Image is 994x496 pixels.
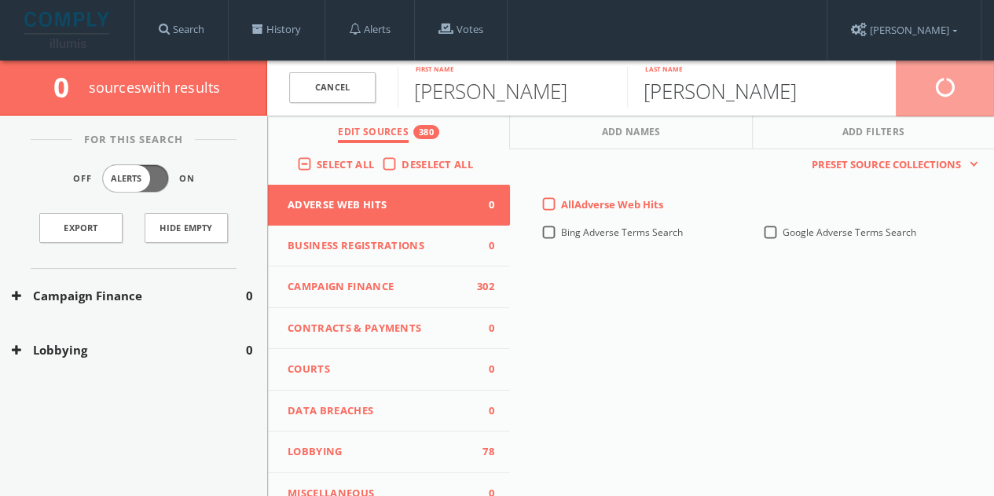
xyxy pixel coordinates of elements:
button: Add Filters [753,116,994,149]
button: Courts0 [268,349,510,391]
span: 0 [246,341,253,359]
button: Lobbying78 [268,432,510,473]
span: 0 [53,68,83,105]
span: Select All [317,157,374,171]
span: Edit Sources [338,125,409,143]
span: Bing Adverse Terms Search [561,226,683,239]
span: Business Registrations [288,238,471,254]
span: Courts [288,362,471,377]
div: 380 [413,125,439,139]
span: Google Adverse Terms Search [783,226,916,239]
span: 0 [471,238,494,254]
button: Campaign Finance [12,287,246,305]
span: source s with results [89,78,221,97]
button: Adverse Web Hits0 [268,185,510,226]
button: Business Registrations0 [268,226,510,267]
a: Export [39,213,123,243]
span: 0 [471,362,494,377]
span: 0 [471,197,494,213]
span: Add Filters [842,125,905,143]
span: Contracts & Payments [288,321,471,336]
span: Lobbying [288,444,471,460]
span: Data Breaches [288,403,471,419]
button: Contracts & Payments0 [268,308,510,350]
span: Off [73,172,92,186]
span: Add Names [602,125,661,143]
span: Adverse Web Hits [288,197,471,213]
span: 0 [246,287,253,305]
span: 302 [471,279,494,295]
button: Campaign Finance302 [268,266,510,308]
img: illumis [24,12,112,48]
span: 78 [471,444,494,460]
span: For This Search [72,132,195,148]
button: Lobbying [12,341,246,359]
span: Deselect All [402,157,473,171]
button: Preset Source Collections [804,157,978,173]
button: Hide Empty [145,213,228,243]
span: 0 [471,403,494,419]
button: Add Names [510,116,752,149]
span: Preset Source Collections [804,157,969,173]
span: On [179,172,195,186]
span: All Adverse Web Hits [561,197,663,211]
a: Cancel [289,72,376,103]
button: Edit Sources380 [268,116,510,149]
button: Data Breaches0 [268,391,510,432]
span: Campaign Finance [288,279,471,295]
span: 0 [471,321,494,336]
